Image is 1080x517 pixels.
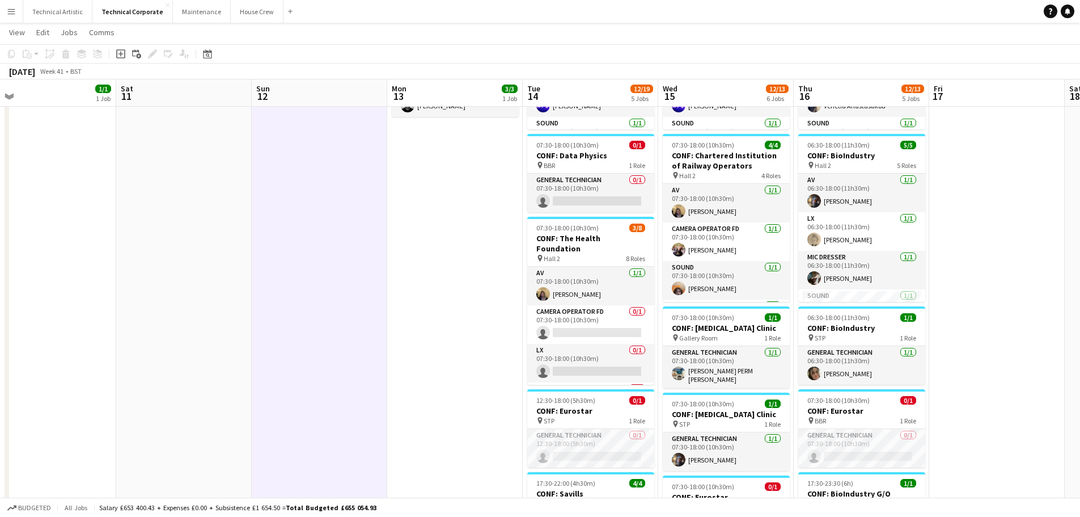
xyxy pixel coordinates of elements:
app-card-role: LX0/107:30-18:00 (10h30m) [527,344,654,383]
h3: CONF: Eurostar [663,492,790,502]
span: View [9,27,25,37]
span: Week 41 [37,67,66,75]
span: 5 Roles [897,161,916,170]
app-card-role: AV1/107:30-18:00 (10h30m)[PERSON_NAME] [527,267,654,305]
span: BBR [544,161,555,170]
h3: CONF: Chartered Institution of Railway Operators [663,150,790,171]
span: Hall 2 [679,171,696,180]
span: 17:30-22:00 (4h30m) [536,479,595,487]
span: 11 [119,90,133,103]
span: 3/3 [502,85,518,93]
app-card-role: Sound1/107:30-18:00 (10h30m)[PERSON_NAME] [663,261,790,300]
span: 07:30-18:00 (10h30m) [807,396,870,405]
app-card-role: Mic Dresser0/1 [527,383,654,421]
div: 07:30-18:00 (10h30m)0/1CONF: Data Physics BBR1 RoleGeneral Technician0/107:30-18:00 (10h30m) [527,134,654,212]
div: 5 Jobs [631,94,653,103]
h3: CONF: Eurostar [527,406,654,416]
div: 06:30-18:00 (11h30m)1/1CONF: BioIndustry STP1 RoleGeneral Technician1/106:30-18:00 (11h30m)[PERSO... [798,306,925,385]
button: Budgeted [6,502,53,514]
span: 0/1 [629,396,645,405]
span: Wed [663,83,677,94]
span: 4/4 [629,479,645,487]
app-job-card: 07:30-18:00 (10h30m)3/8CONF: The Health Foundation Hall 28 RolesAV1/107:30-18:00 (10h30m)[PERSON_... [527,217,654,385]
app-card-role: Camera Operator FD0/107:30-18:00 (10h30m) [527,305,654,344]
span: Thu [798,83,812,94]
div: 07:30-18:00 (10h30m)0/1CONF: Eurostar BBR1 RoleGeneral Technician0/107:30-18:00 (10h30m) [798,389,925,468]
span: 1 Role [629,161,645,170]
span: 0/1 [629,141,645,149]
app-card-role: Sound1/106:30-18:00 (11h30m) [663,117,790,159]
span: 17 [932,90,943,103]
app-job-card: 06:30-18:00 (11h30m)5/5CONF: BioIndustry Hall 25 RolesAV1/106:30-18:00 (11h30m)[PERSON_NAME]LX1/1... [798,134,925,302]
div: 1 Job [96,94,111,103]
span: Edit [36,27,49,37]
a: View [5,25,29,40]
app-card-role: General Technician1/106:30-18:00 (11h30m)[PERSON_NAME] [798,346,925,385]
app-card-role: General Technician1/107:30-18:00 (10h30m)[PERSON_NAME] [663,432,790,471]
span: 1 Role [900,417,916,425]
span: 1 Role [764,334,781,342]
span: 17:30-23:30 (6h) [807,479,853,487]
span: 12/19 [630,85,653,93]
app-card-role: Mic Dresser1/106:30-18:00 (11h30m)[PERSON_NAME] [798,251,925,289]
a: Comms [84,25,119,40]
h3: CONF: [MEDICAL_DATA] Clinic [663,409,790,419]
app-job-card: 07:30-18:00 (10h30m)1/1CONF: [MEDICAL_DATA] Clinic STP1 RoleGeneral Technician1/107:30-18:00 (10h... [663,393,790,471]
span: All jobs [62,503,90,512]
span: 13 [390,90,406,103]
a: Edit [32,25,54,40]
span: Hall 2 [815,161,831,170]
div: 6 Jobs [766,94,788,103]
span: STP [815,334,825,342]
div: 1 Job [502,94,517,103]
app-card-role: Sound1/106:30-18:00 (11h30m) [798,289,925,331]
span: Hall 2 [544,254,560,263]
app-job-card: 12:30-18:00 (5h30m)0/1CONF: Eurostar STP1 RoleGeneral Technician0/112:30-18:00 (5h30m) [527,389,654,468]
span: 4 Roles [761,171,781,180]
span: 3/8 [629,224,645,232]
span: 1/1 [765,400,781,408]
span: 12/13 [901,85,924,93]
app-job-card: 07:30-18:00 (10h30m)1/1CONF: [MEDICAL_DATA] Clinic Gallery Room1 RoleGeneral Technician1/107:30-1... [663,306,790,388]
span: Mon [392,83,406,94]
span: Total Budgeted £655 054.93 [286,503,376,512]
span: 06:30-18:00 (11h30m) [807,141,870,149]
h3: CONF: The Health Foundation [527,233,654,254]
span: 07:30-18:00 (10h30m) [536,141,599,149]
span: Fri [934,83,943,94]
div: [DATE] [9,66,35,77]
app-card-role: Sound1/106:30-18:00 (11h30m) [798,117,925,159]
span: Gallery Room [679,334,718,342]
app-card-role: General Technician0/107:30-18:00 (10h30m) [798,429,925,468]
span: 1/1 [900,479,916,487]
app-job-card: 07:30-18:00 (10h30m)4/4CONF: Chartered Institution of Railway Operators Hall 24 RolesAV1/107:30-1... [663,134,790,302]
button: Technical Corporate [92,1,173,23]
a: Jobs [56,25,82,40]
span: 12:30-18:00 (5h30m) [536,396,595,405]
h3: CONF: Eurostar [798,406,925,416]
app-card-role: Sound1/106:30-18:00 (11h30m) [527,117,654,159]
span: Sat [121,83,133,94]
span: 07:30-18:00 (10h30m) [672,482,734,491]
span: 15 [661,90,677,103]
span: 07:30-18:00 (10h30m) [672,141,734,149]
span: 1 Role [900,334,916,342]
span: 4/4 [765,141,781,149]
span: 1/1 [765,313,781,322]
button: Technical Artistic [23,1,92,23]
span: 1/1 [900,313,916,322]
button: House Crew [231,1,283,23]
span: 06:30-18:00 (11h30m) [807,313,870,322]
button: Maintenance [173,1,231,23]
h3: CONF: BioIndustry [798,150,925,161]
app-card-role: Camera Operator FD1/107:30-18:00 (10h30m)[PERSON_NAME] [663,222,790,261]
app-card-role: LX1/106:30-18:00 (11h30m)[PERSON_NAME] [798,212,925,251]
span: 14 [526,90,540,103]
span: Tue [527,83,540,94]
div: BST [70,67,82,75]
span: 16 [797,90,812,103]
